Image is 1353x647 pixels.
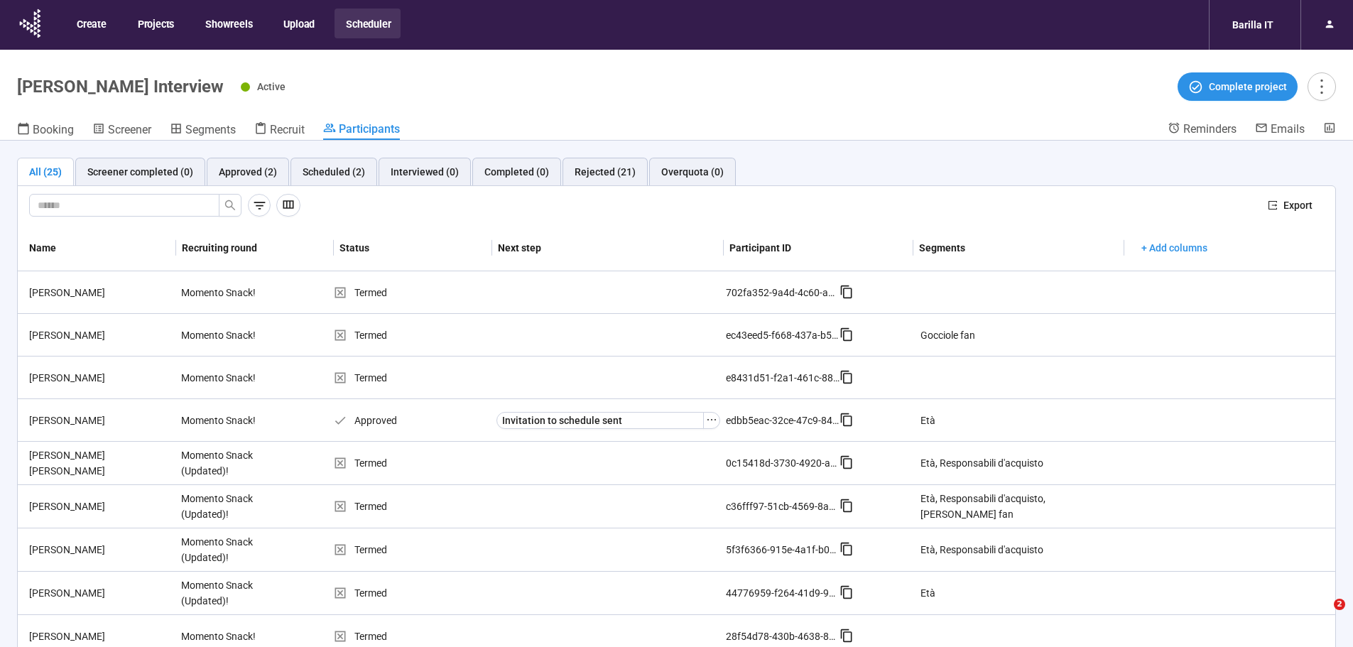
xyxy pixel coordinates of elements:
span: + Add columns [1141,240,1207,256]
span: Complete project [1209,79,1287,94]
span: export [1268,200,1278,210]
div: Termed [333,585,491,601]
div: [PERSON_NAME] [23,629,175,644]
span: Active [257,81,286,92]
a: Screener [92,121,151,140]
div: Momento Snack! [175,364,282,391]
div: Approved (2) [219,164,277,180]
div: Termed [333,499,491,514]
div: 28f54d78-430b-4638-8544-77a607d9c158 [726,629,839,644]
div: [PERSON_NAME] [PERSON_NAME] [23,447,175,479]
div: 0c15418d-3730-4920-a690-b2f8b30b1e8c [726,455,839,471]
div: Momento Snack! [175,407,282,434]
a: Participants [323,121,400,140]
div: Scheduled (2) [303,164,365,180]
a: Emails [1255,121,1305,138]
button: + Add columns [1130,236,1219,259]
span: Emails [1271,122,1305,136]
span: Reminders [1183,122,1237,136]
button: search [219,194,241,217]
div: Età [920,413,935,428]
th: Next step [492,225,724,271]
iframe: Intercom live chat [1305,599,1339,633]
div: Overquota (0) [661,164,724,180]
div: [PERSON_NAME] [23,370,175,386]
button: exportExport [1256,194,1324,217]
span: Participants [339,122,400,136]
div: Barilla IT [1224,11,1282,38]
div: 702fa352-9a4d-4c60-ab6d-47c8dc3cfdd6 [726,285,839,300]
span: search [224,200,236,211]
div: Età, Responsabili d'acquisto [920,455,1043,471]
button: Showreels [194,9,262,38]
div: Termed [333,327,491,343]
div: Momento Snack (Updated)! [175,528,282,571]
span: Recruit [270,123,305,136]
div: Approved [333,413,491,428]
div: 44776959-f264-41d9-9d18-1a89f9397b5e [726,585,839,601]
div: Età [920,585,935,601]
span: Segments [185,123,236,136]
div: [PERSON_NAME] [23,499,175,514]
span: Export [1283,197,1313,213]
button: Invitation to schedule sent [496,412,704,429]
a: Recruit [254,121,305,140]
th: Participant ID [724,225,913,271]
button: Scheduler [335,9,401,38]
div: Interviewed (0) [391,164,459,180]
div: Momento Snack! [175,279,282,306]
div: Termed [333,629,491,644]
div: c36fff97-51cb-4569-8a54-edf3980bad81 [726,499,839,514]
span: more [1312,77,1331,96]
div: Momento Snack (Updated)! [175,485,282,528]
div: edbb5eac-32ce-47c9-84a0-616a9b3bb8a0 [726,413,839,428]
span: Screener [108,123,151,136]
button: Create [65,9,116,38]
div: e8431d51-f2a1-461c-88ba-c5ef560130b0 [726,370,839,386]
h1: [PERSON_NAME] Interview [17,77,224,97]
div: [PERSON_NAME] [23,585,175,601]
div: Termed [333,370,491,386]
th: Status [334,225,492,271]
div: Termed [333,542,491,558]
span: Invitation to schedule sent [502,413,622,428]
a: Booking [17,121,74,140]
a: Reminders [1168,121,1237,138]
th: Recruiting round [176,225,335,271]
button: Complete project [1178,72,1298,101]
div: Momento Snack (Updated)! [175,572,282,614]
div: Età, Responsabili d'acquisto [920,542,1043,558]
div: Screener completed (0) [87,164,193,180]
div: Termed [333,455,491,471]
span: Booking [33,123,74,136]
div: ec43eed5-f668-437a-b5e0-f64476cff222 [726,327,839,343]
div: Età, Responsabili d'acquisto, [PERSON_NAME] fan [920,491,1051,522]
div: All (25) [29,164,62,180]
div: 5f3f6366-915e-4a1f-b0b3-183e2dd3c3ec [726,542,839,558]
div: [PERSON_NAME] [23,542,175,558]
button: ellipsis [703,412,720,429]
button: more [1308,72,1336,101]
button: Upload [272,9,325,38]
div: Momento Snack! [175,322,282,349]
div: Completed (0) [484,164,549,180]
div: Gocciole fan [920,327,975,343]
div: [PERSON_NAME] [23,285,175,300]
span: 2 [1334,599,1345,610]
div: [PERSON_NAME] [23,327,175,343]
div: Rejected (21) [575,164,636,180]
th: Segments [913,225,1124,271]
div: Termed [333,285,491,300]
a: Segments [170,121,236,140]
th: Name [18,225,176,271]
div: [PERSON_NAME] [23,413,175,428]
span: ellipsis [706,414,717,425]
div: Momento Snack (Updated)! [175,442,282,484]
button: Projects [126,9,184,38]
